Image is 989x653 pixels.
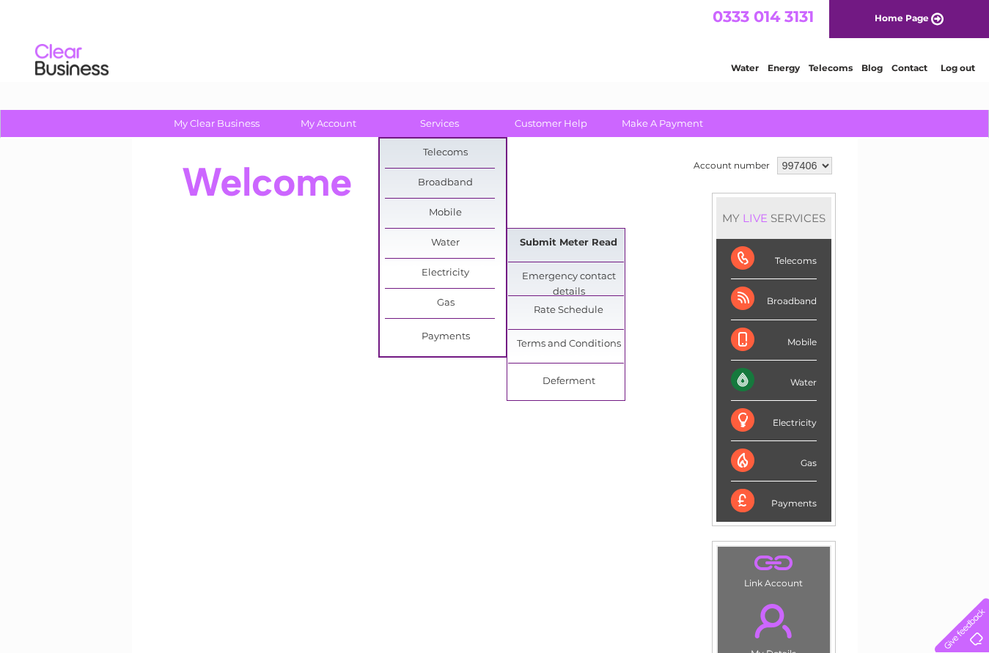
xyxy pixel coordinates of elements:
div: MY SERVICES [716,197,831,239]
a: 0333 014 3131 [713,7,814,26]
a: Water [385,229,506,258]
a: Emergency contact details [508,262,629,292]
a: Customer Help [490,110,611,137]
div: Telecoms [731,239,817,279]
div: Payments [731,482,817,521]
a: My Account [268,110,389,137]
a: Rate Schedule [508,296,629,325]
a: Telecoms [809,62,853,73]
div: LIVE [740,211,771,225]
div: Water [731,361,817,401]
a: Services [379,110,500,137]
a: Electricity [385,259,506,288]
a: Terms and Conditions [508,330,629,359]
a: Broadband [385,169,506,198]
div: Gas [731,441,817,482]
a: Energy [768,62,800,73]
a: Mobile [385,199,506,228]
a: Gas [385,289,506,318]
a: Deferment [508,367,629,396]
a: . [721,595,826,646]
div: Broadband [731,279,817,320]
a: Log out [941,62,975,73]
a: Make A Payment [602,110,723,137]
div: Mobile [731,320,817,361]
a: My Clear Business [156,110,277,137]
a: Blog [861,62,883,73]
div: Clear Business is a trading name of Verastar Limited (registered in [GEOGRAPHIC_DATA] No. 3667643... [149,8,842,71]
td: Account number [690,153,773,178]
a: Water [731,62,759,73]
a: Contact [891,62,927,73]
a: Telecoms [385,139,506,168]
img: logo.png [34,38,109,83]
a: . [721,550,826,576]
div: Electricity [731,401,817,441]
td: Link Account [717,546,831,592]
a: Submit Meter Read [508,229,629,258]
a: Payments [385,322,506,352]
